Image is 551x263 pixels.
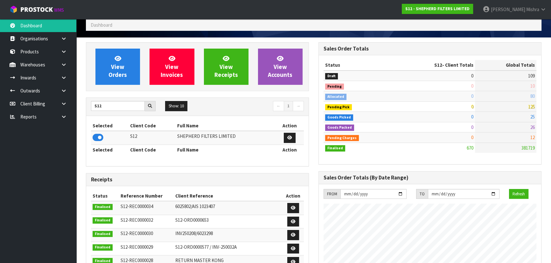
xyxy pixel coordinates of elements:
span: 0 [471,134,473,140]
span: 670 [467,145,473,151]
span: 109 [528,73,535,79]
span: Finalised [93,231,113,237]
h3: Receipts [91,177,304,183]
th: Action [282,191,304,201]
span: 0 [471,104,473,110]
span: 25 [530,114,535,120]
span: S12-REC0000029 [121,244,153,250]
th: Global Totals [475,60,536,70]
span: View Receipts [214,55,238,78]
input: Search clients [91,101,145,111]
span: [PERSON_NAME] [491,6,525,12]
a: ViewInvoices [150,49,194,85]
span: Finalised [325,145,345,152]
th: - Client Totals [394,60,475,70]
span: Goods Picked [325,114,353,121]
span: View Accounts [268,55,292,78]
th: Full Name [176,145,275,155]
span: S12-ORD0000653 [175,217,209,223]
a: → [293,101,304,111]
span: Finalised [93,204,113,210]
span: S12-REC0000034 [121,203,153,209]
th: Client Code [129,121,175,131]
span: Finalised [93,244,113,251]
h3: Sales Order Totals [324,46,536,52]
nav: Page navigation [202,101,304,112]
td: S12 [129,131,175,145]
strong: S12 - SHEPHERD FILTERS LIMITED [405,6,470,11]
span: Pending [325,84,344,90]
span: 0 [471,114,473,120]
span: Allocated [325,94,346,100]
div: TO [416,189,428,199]
th: Selected [91,121,129,131]
span: 0 [471,73,473,79]
th: Full Name [176,121,275,131]
th: Action [275,121,304,131]
span: Mishra [526,6,539,12]
a: ViewAccounts [258,49,303,85]
h3: Sales Order Totals (By Date Range) [324,175,536,181]
span: View Invoices [161,55,183,78]
a: 1 [284,101,293,111]
td: SHEPHERD FILTERS LIMITED [176,131,275,145]
th: Reference Number [119,191,174,201]
div: FROM [324,189,340,199]
span: 10 [530,83,535,89]
span: 12 [530,134,535,140]
th: Client Reference [174,191,282,201]
small: WMS [54,7,64,13]
a: ViewOrders [95,49,140,85]
span: Pending Pick [325,104,352,111]
th: Action [275,145,304,155]
span: Goods Packed [325,125,354,131]
span: ProStock [20,5,53,14]
a: ← [273,101,284,111]
span: Finalised [93,217,113,224]
span: 26 [530,124,535,130]
span: Pending Charges [325,135,359,141]
span: Dashboard [91,22,112,28]
span: 6025802/AIS 1023407 [175,203,215,209]
th: Client Code [129,145,175,155]
button: Show: 10 [165,101,187,111]
span: 0 [471,83,473,89]
th: Selected [91,145,129,155]
span: S12-REC0000032 [121,217,153,223]
span: S12-ORD0000577 / INV-250032A [175,244,237,250]
span: 80 [530,93,535,99]
span: 125 [528,104,535,110]
button: Refresh [509,189,528,199]
img: cube-alt.png [10,5,17,13]
span: S12 [434,62,442,68]
a: ViewReceipts [204,49,248,85]
th: Status [324,60,394,70]
th: Status [91,191,119,201]
span: 0 [471,93,473,99]
span: 0 [471,124,473,130]
span: INV250208/6023298 [175,230,213,236]
span: Draft [325,73,338,79]
span: 381719 [521,145,535,151]
span: View Orders [108,55,127,78]
a: S12 - SHEPHERD FILTERS LIMITED [402,4,473,14]
span: S12-REC0000030 [121,230,153,236]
